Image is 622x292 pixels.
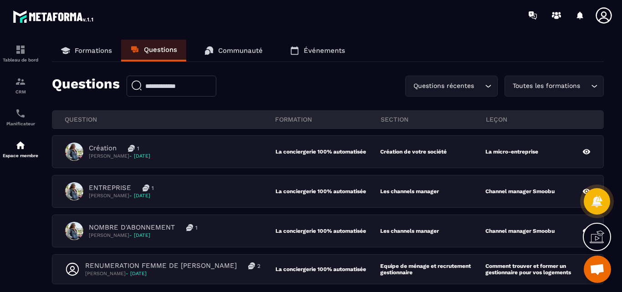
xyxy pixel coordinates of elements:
p: NOMBRE D'ABONNEMENT [89,223,175,232]
span: - [DATE] [129,153,150,159]
img: messages [186,224,193,231]
span: Toutes les formations [510,81,582,91]
p: Equipe de ménage et recrutement gestionnaire [380,263,485,276]
p: [PERSON_NAME] [85,270,260,277]
p: Planificateur [2,121,39,126]
img: formation [15,44,26,55]
p: Les channels manager [380,188,439,195]
img: logo [13,8,95,25]
p: CRM [2,89,39,94]
p: La conciergerie 100% automatisée [275,188,381,195]
p: 2 [257,262,260,270]
a: Questions [121,40,186,61]
a: schedulerschedulerPlanificateur [2,101,39,133]
span: - [DATE] [129,193,150,199]
a: Communauté [195,40,272,61]
p: section [381,115,486,123]
a: formationformationCRM [2,69,39,101]
p: [PERSON_NAME] [89,192,154,199]
p: [PERSON_NAME] [89,153,150,159]
p: [PERSON_NAME] [89,232,198,239]
p: 1 [152,184,154,192]
img: messages [248,262,255,269]
p: FORMATION [275,115,380,123]
p: ENTREPRISE [89,184,131,192]
img: messages [143,184,149,191]
p: La conciergerie 100% automatisée [275,149,381,155]
p: Formations [75,46,112,55]
p: Création [89,144,117,153]
p: Création de votre société [380,149,447,155]
img: automations [15,140,26,151]
p: Communauté [218,46,263,55]
input: Search for option [476,81,483,91]
p: Channel manager Smoobu [485,228,555,234]
span: - [DATE] [129,232,150,238]
p: La micro-entreprise [485,149,538,155]
p: Comment trouver et former un gestionnaire pour vos logements [485,263,586,276]
p: QUESTION [65,115,275,123]
p: Événements [304,46,345,55]
img: scheduler [15,108,26,119]
p: leçon [486,115,591,123]
p: 1 [137,145,139,152]
a: automationsautomationsEspace membre [2,133,39,165]
p: Questions [52,76,120,97]
p: 1 [195,224,198,231]
img: formation [15,76,26,87]
span: Questions récentes [411,81,476,91]
a: Événements [281,40,354,61]
p: La conciergerie 100% automatisée [275,228,381,234]
img: messages [128,145,135,152]
div: Search for option [505,76,604,97]
p: Espace membre [2,153,39,158]
p: Questions [144,46,177,54]
p: Tableau de bord [2,57,39,62]
a: Formations [52,40,121,61]
p: La conciergerie 100% automatisée [275,266,381,272]
p: Les channels manager [380,228,439,234]
p: RENUMERATION FEMME DE [PERSON_NAME] [85,261,237,270]
div: Search for option [405,76,498,97]
p: Channel manager Smoobu [485,188,555,195]
span: - [DATE] [126,271,147,277]
div: Ouvrir le chat [584,256,611,283]
input: Search for option [582,81,589,91]
a: formationformationTableau de bord [2,37,39,69]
